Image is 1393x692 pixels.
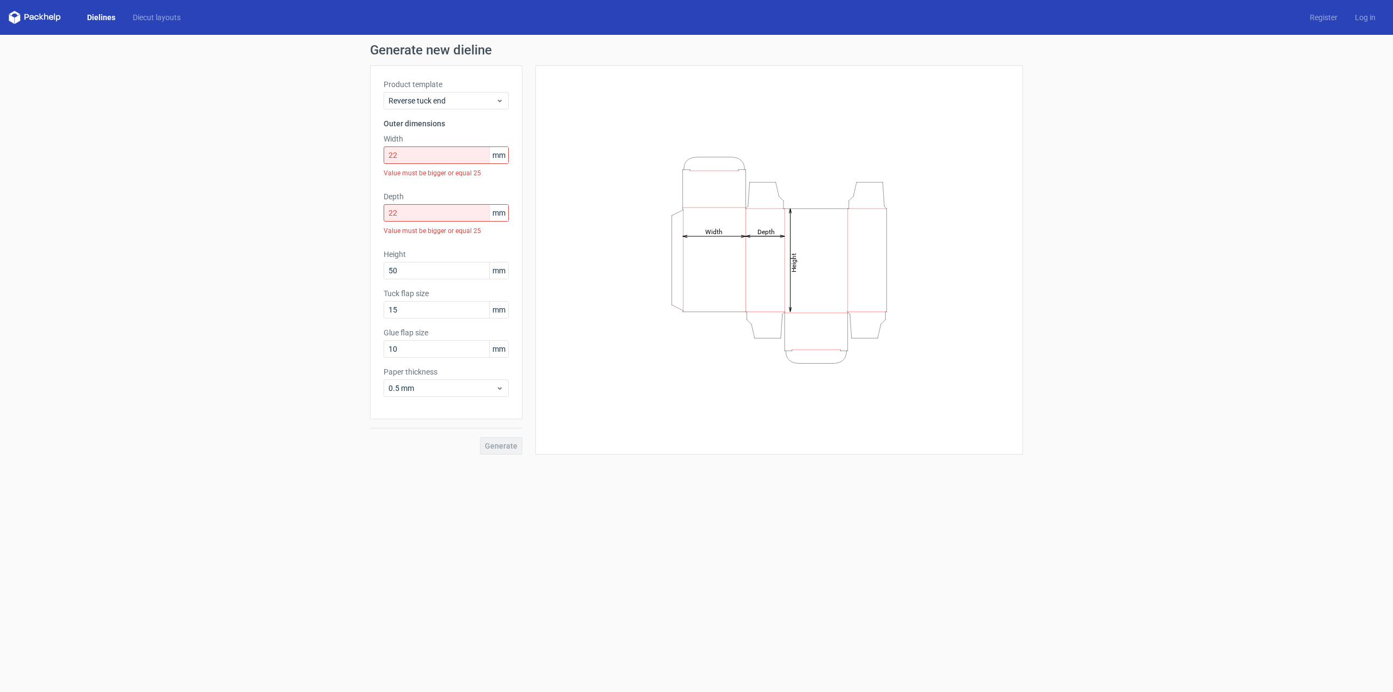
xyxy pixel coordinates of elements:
span: mm [489,262,508,279]
label: Depth [384,191,509,202]
span: 0.5 mm [389,383,496,394]
span: Reverse tuck end [389,95,496,106]
tspan: Width [705,228,723,235]
label: Tuck flap size [384,288,509,299]
span: mm [489,302,508,318]
div: Value must be bigger or equal 25 [384,164,509,182]
a: Diecut layouts [124,12,189,23]
div: Value must be bigger or equal 25 [384,222,509,240]
span: mm [489,205,508,221]
a: Register [1301,12,1346,23]
label: Glue flap size [384,327,509,338]
a: Log in [1346,12,1384,23]
label: Height [384,249,509,260]
tspan: Height [790,253,798,272]
a: Dielines [78,12,124,23]
h1: Generate new dieline [370,44,1023,57]
h3: Outer dimensions [384,118,509,129]
label: Product template [384,79,509,90]
span: mm [489,341,508,357]
label: Width [384,133,509,144]
tspan: Depth [757,228,775,235]
label: Paper thickness [384,366,509,377]
span: mm [489,147,508,163]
